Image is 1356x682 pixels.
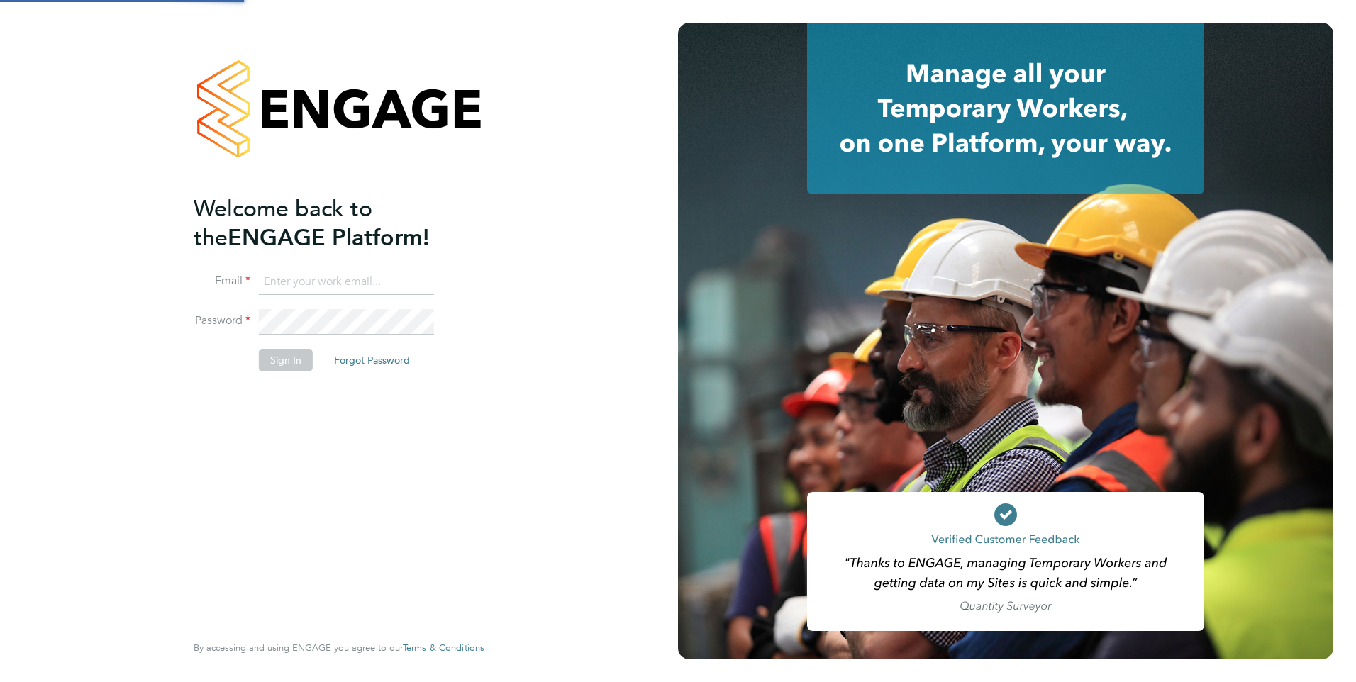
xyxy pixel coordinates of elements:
span: Welcome back to the [194,195,372,252]
input: Enter your work email... [259,269,434,295]
h2: ENGAGE Platform! [194,194,470,252]
span: By accessing and using ENGAGE you agree to our [194,642,484,654]
span: Terms & Conditions [403,642,484,654]
a: Terms & Conditions [403,642,484,654]
button: Forgot Password [323,349,421,371]
label: Password [194,313,250,328]
label: Email [194,274,250,289]
button: Sign In [259,349,313,371]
